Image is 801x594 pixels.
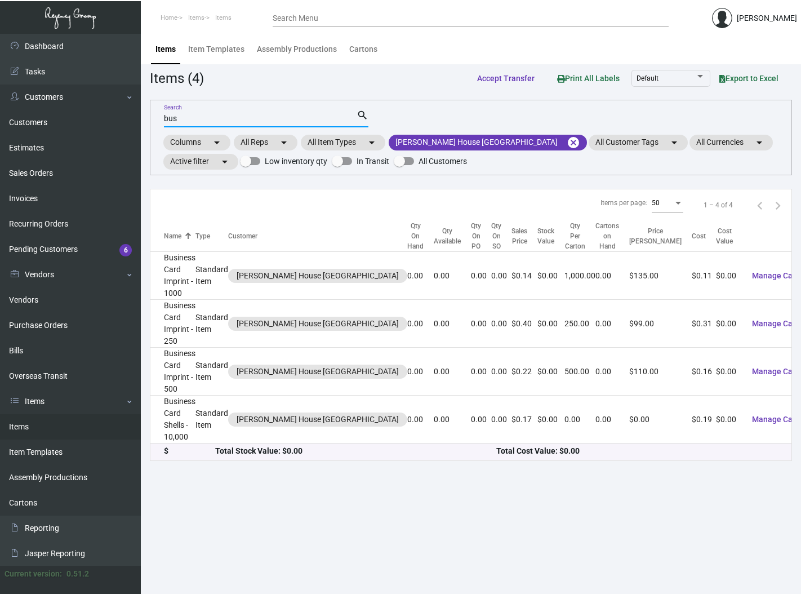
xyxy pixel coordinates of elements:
[434,396,471,444] td: 0.00
[195,348,228,396] td: Standard Item
[692,396,716,444] td: $0.19
[365,136,379,149] mat-icon: arrow_drop_down
[195,300,228,348] td: Standard Item
[652,200,683,207] mat-select: Items per page:
[434,348,471,396] td: 0.00
[265,154,327,168] span: Low inventory qty
[629,226,692,246] div: Price [PERSON_NAME]
[195,252,228,300] td: Standard Item
[491,252,511,300] td: 0.00
[277,136,291,149] mat-icon: arrow_drop_down
[692,252,716,300] td: $0.11
[491,348,511,396] td: 0.00
[595,221,629,251] div: Cartons on Hand
[537,252,564,300] td: $0.00
[716,252,743,300] td: $0.00
[237,414,399,425] div: [PERSON_NAME] House [GEOGRAPHIC_DATA]
[491,221,501,251] div: Qty On SO
[357,109,368,122] mat-icon: search
[737,12,797,24] div: [PERSON_NAME]
[595,396,629,444] td: 0.00
[753,136,766,149] mat-icon: arrow_drop_down
[637,74,658,82] span: Default
[511,226,527,246] div: Sales Price
[564,221,585,251] div: Qty Per Carton
[557,74,620,83] span: Print All Labels
[389,135,587,150] mat-chip: [PERSON_NAME] House [GEOGRAPHIC_DATA]
[237,318,399,330] div: [PERSON_NAME] House [GEOGRAPHIC_DATA]
[228,221,407,252] th: Customer
[595,252,629,300] td: 0.00
[471,300,491,348] td: 0.00
[564,252,595,300] td: 1,000.00
[548,68,629,88] button: Print All Labels
[407,348,434,396] td: 0.00
[595,348,629,396] td: 0.00
[349,43,377,55] div: Cartons
[716,396,743,444] td: $0.00
[155,43,176,55] div: Items
[150,348,195,396] td: Business Card Imprint - 500
[471,221,481,251] div: Qty On PO
[471,252,491,300] td: 0.00
[150,396,195,444] td: Business Card Shells - 10,000
[195,396,228,444] td: Standard Item
[704,200,733,210] div: 1 – 4 of 4
[215,445,497,457] div: Total Stock Value: $0.00
[667,136,681,149] mat-icon: arrow_drop_down
[434,226,471,246] div: Qty Available
[419,154,467,168] span: All Customers
[716,300,743,348] td: $0.00
[491,221,511,251] div: Qty On SO
[471,221,491,251] div: Qty On PO
[692,348,716,396] td: $0.16
[652,199,660,207] span: 50
[716,348,743,396] td: $0.00
[716,226,733,246] div: Cost Value
[164,445,215,457] div: $
[564,348,595,396] td: 500.00
[434,226,461,246] div: Qty Available
[629,300,692,348] td: $99.00
[150,252,195,300] td: Business Card Imprint - 1000
[357,154,389,168] span: In Transit
[511,226,537,246] div: Sales Price
[719,74,778,83] span: Export to Excel
[407,252,434,300] td: 0.00
[163,154,238,170] mat-chip: Active filter
[511,348,537,396] td: $0.22
[491,300,511,348] td: 0.00
[692,300,716,348] td: $0.31
[407,396,434,444] td: 0.00
[237,270,399,282] div: [PERSON_NAME] House [GEOGRAPHIC_DATA]
[629,396,692,444] td: $0.00
[188,43,244,55] div: Item Templates
[210,136,224,149] mat-icon: arrow_drop_down
[751,196,769,214] button: Previous page
[218,155,232,169] mat-icon: arrow_drop_down
[629,348,692,396] td: $110.00
[477,74,535,83] span: Accept Transfer
[195,231,228,241] div: Type
[769,196,787,214] button: Next page
[434,300,471,348] td: 0.00
[710,68,787,88] button: Export to Excel
[692,231,716,241] div: Cost
[716,226,743,246] div: Cost Value
[567,136,580,149] mat-icon: cancel
[600,198,647,208] div: Items per page:
[537,348,564,396] td: $0.00
[491,396,511,444] td: 0.00
[188,14,204,21] span: Items
[301,135,385,150] mat-chip: All Item Types
[712,8,732,28] img: admin@bootstrapmaster.com
[537,396,564,444] td: $0.00
[163,135,230,150] mat-chip: Columns
[589,135,688,150] mat-chip: All Customer Tags
[161,14,177,21] span: Home
[629,252,692,300] td: $135.00
[595,300,629,348] td: 0.00
[471,348,491,396] td: 0.00
[66,568,89,580] div: 0.51.2
[257,43,337,55] div: Assembly Productions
